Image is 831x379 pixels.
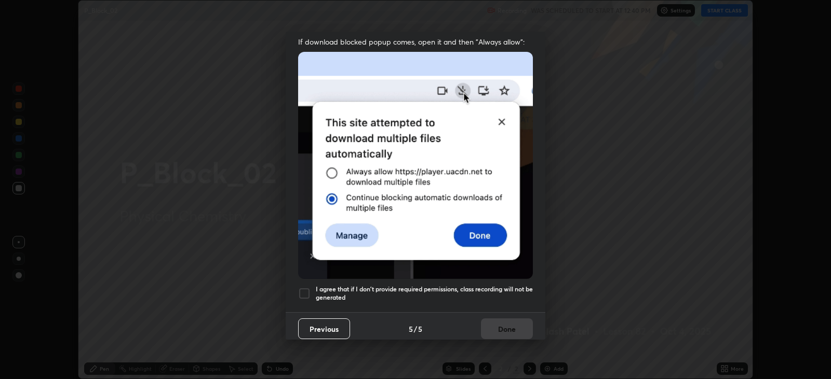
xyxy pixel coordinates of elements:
h4: 5 [418,324,422,334]
span: If download blocked popup comes, open it and then "Always allow": [298,37,533,47]
h4: 5 [409,324,413,334]
h4: / [414,324,417,334]
img: downloads-permission-blocked.gif [298,52,533,278]
h5: I agree that if I don't provide required permissions, class recording will not be generated [316,285,533,301]
button: Previous [298,318,350,339]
